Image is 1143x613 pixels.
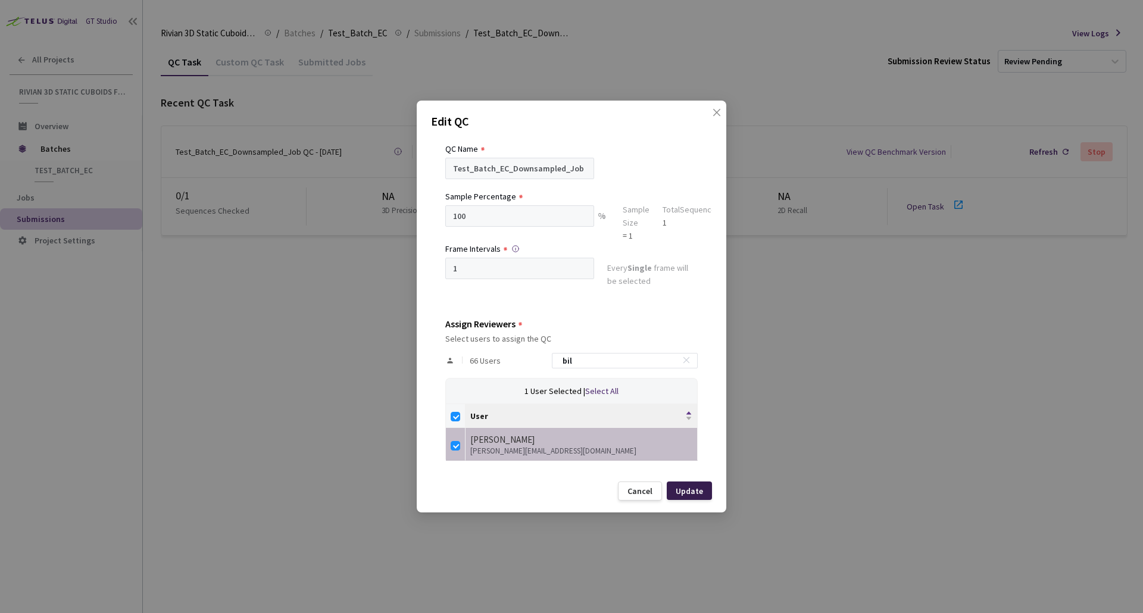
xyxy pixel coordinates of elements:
span: User [470,411,683,421]
div: % [594,205,610,242]
div: Sample Percentage [445,190,516,203]
div: Every frame will be selected [607,261,698,290]
div: 1 [663,216,720,229]
div: Frame Intervals [445,242,501,255]
span: 1 User Selected | [524,386,585,396]
div: QC Name [445,142,478,155]
div: Cancel [627,486,652,496]
div: [PERSON_NAME][EMAIL_ADDRESS][DOMAIN_NAME] [470,447,692,455]
input: e.g. 10 [445,205,594,227]
input: Enter frame interval [445,258,594,279]
div: Assign Reviewers [445,318,516,329]
span: close [712,108,722,141]
div: [PERSON_NAME] [470,433,692,447]
div: = 1 [623,229,649,242]
span: Select All [585,386,619,396]
p: Edit QC [431,112,712,130]
strong: Single [627,262,652,273]
div: Sample Size [623,203,649,229]
button: Close [700,108,719,127]
div: Update [676,486,703,496]
div: Total Sequences [663,203,720,216]
input: Search [555,354,682,368]
span: 66 Users [470,356,501,365]
div: Select users to assign the QC [445,334,698,343]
